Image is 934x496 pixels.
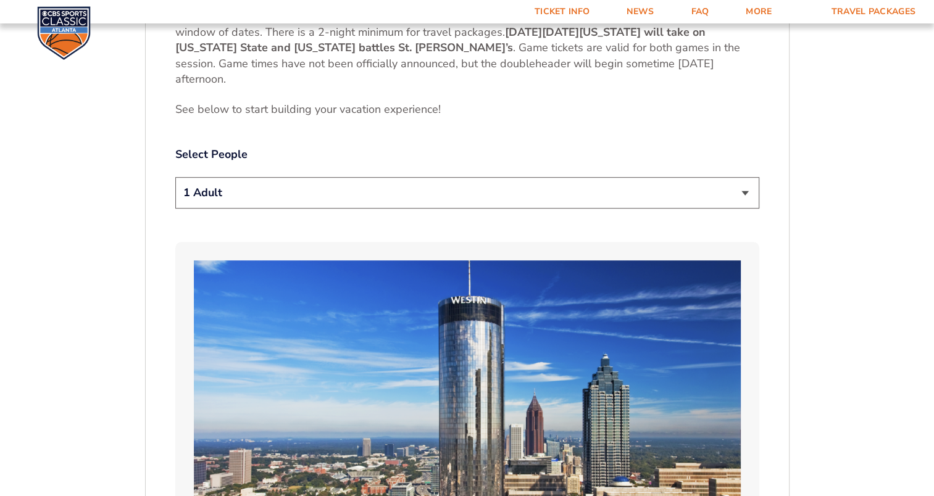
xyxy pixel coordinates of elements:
[505,25,579,39] strong: [DATE][DATE]
[175,40,740,86] span: . Game tickets are valid for both games in the session. Game times have not been officially annou...
[390,102,441,117] span: xperience!
[175,102,759,117] p: See below to start building your vacation e
[37,6,91,60] img: CBS Sports Classic
[175,9,743,39] span: Note that standard packages range from [DATE] to [DATE]. You can choose 2-night and 3-night stays...
[175,147,759,162] label: Select People
[175,25,706,55] strong: [US_STATE] will take on [US_STATE] State and [US_STATE] battles St. [PERSON_NAME]’s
